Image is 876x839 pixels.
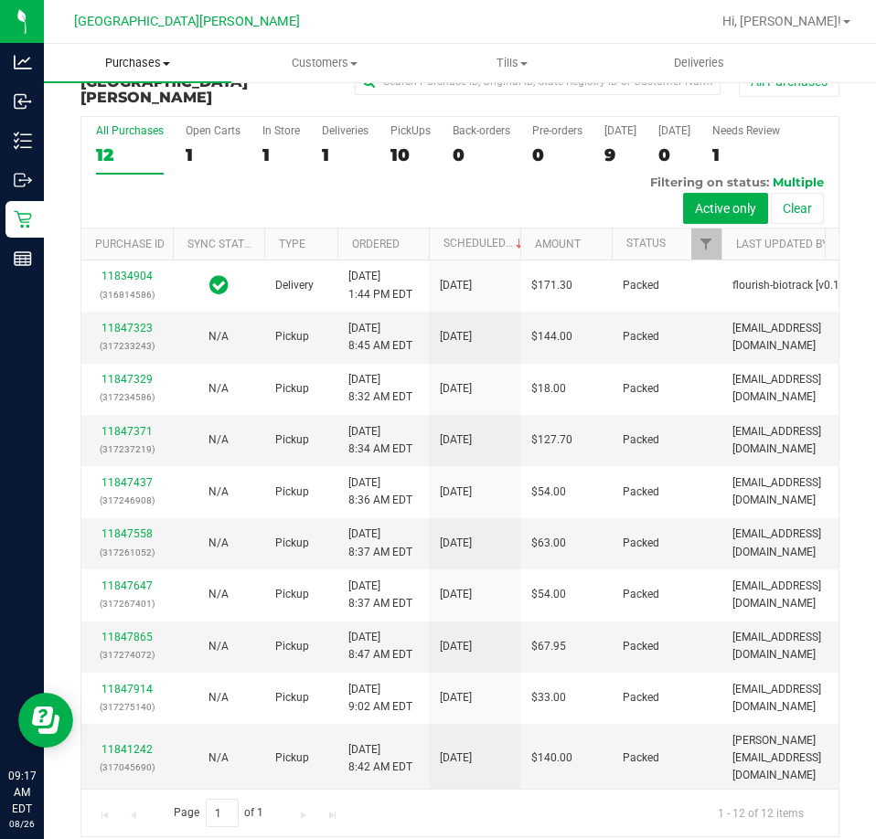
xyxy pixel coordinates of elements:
inline-svg: Analytics [14,53,32,71]
div: Open Carts [186,124,240,137]
span: Pickup [275,749,309,767]
a: Tills [419,44,606,82]
span: Not Applicable [208,751,229,764]
button: N/A [208,689,229,706]
a: Purchase ID [95,238,165,250]
a: Status [626,237,666,250]
div: [DATE] [604,124,636,137]
span: Pickup [275,638,309,655]
div: 1 [712,144,780,165]
span: Pickup [275,328,309,345]
span: Packed [623,380,659,398]
span: $18.00 [531,380,566,398]
div: 9 [604,144,636,165]
span: [DATE] 8:42 AM EDT [348,741,412,776]
a: 11847437 [101,476,153,489]
span: [DATE] [440,483,472,501]
span: Packed [623,749,659,767]
span: Not Applicable [208,691,229,704]
button: N/A [208,535,229,552]
span: Not Applicable [208,588,229,600]
span: [DATE] 9:02 AM EDT [348,681,412,716]
a: 11847865 [101,631,153,643]
a: 11847371 [101,425,153,438]
p: 08/26 [8,817,36,831]
span: Purchases [44,55,231,71]
p: (317261052) [92,544,162,561]
span: $54.00 [531,586,566,603]
span: $140.00 [531,749,572,767]
span: Not Applicable [208,330,229,343]
p: (317267401) [92,595,162,612]
span: In Sync [209,272,229,298]
p: (317246908) [92,492,162,509]
iframe: Resource center [18,693,73,748]
span: Pickup [275,535,309,552]
span: Not Applicable [208,382,229,395]
span: [DATE] [440,535,472,552]
span: $171.30 [531,277,572,294]
span: $127.70 [531,431,572,449]
a: Filter [691,228,721,260]
p: (317045690) [92,759,162,776]
div: Back-orders [453,124,510,137]
span: flourish-biotrack [v0.1.0] [732,277,851,294]
div: 1 [186,144,240,165]
div: 12 [96,144,164,165]
a: Customers [231,44,419,82]
div: [DATE] [658,124,690,137]
span: Packed [623,689,659,706]
button: N/A [208,328,229,345]
div: In Store [262,124,300,137]
span: Packed [623,586,659,603]
span: Tills [420,55,605,71]
span: Pickup [275,380,309,398]
span: [DATE] 8:34 AM EDT [348,423,412,458]
span: $33.00 [531,689,566,706]
a: 11834904 [101,270,153,282]
span: [DATE] 8:37 AM EDT [348,526,412,560]
span: [DATE] 8:45 AM EDT [348,320,412,355]
p: (316814586) [92,286,162,303]
span: [DATE] 8:36 AM EDT [348,474,412,509]
a: Last Updated By [736,238,828,250]
span: Not Applicable [208,433,229,446]
a: 11847558 [101,527,153,540]
span: Multiple [773,175,824,189]
span: [DATE] 8:37 AM EDT [348,578,412,612]
div: PickUps [390,124,431,137]
span: [GEOGRAPHIC_DATA][PERSON_NAME] [80,73,248,107]
span: [DATE] 8:47 AM EDT [348,629,412,664]
span: $144.00 [531,328,572,345]
span: Pickup [275,483,309,501]
span: [DATE] [440,689,472,706]
a: Ordered [352,238,400,250]
inline-svg: Inventory [14,132,32,150]
button: N/A [208,380,229,398]
a: 11847647 [101,579,153,592]
button: N/A [208,638,229,655]
inline-svg: Inbound [14,92,32,111]
button: Active only [683,193,768,224]
p: (317274072) [92,646,162,664]
span: Filtering on status: [650,175,769,189]
span: Not Applicable [208,536,229,549]
p: (317234586) [92,388,162,406]
div: 10 [390,144,431,165]
span: Not Applicable [208,485,229,498]
a: 11841242 [101,743,153,756]
a: Deliveries [605,44,793,82]
a: 11847914 [101,683,153,696]
a: 11847329 [101,373,153,386]
span: Packed [623,431,659,449]
inline-svg: Retail [14,210,32,228]
div: 1 [262,144,300,165]
p: (317275140) [92,698,162,716]
inline-svg: Reports [14,250,32,268]
span: [DATE] [440,277,472,294]
inline-svg: Outbound [14,171,32,189]
span: Customers [232,55,418,71]
span: [GEOGRAPHIC_DATA][PERSON_NAME] [74,14,300,29]
span: 1 - 12 of 12 items [703,799,818,826]
button: N/A [208,431,229,449]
